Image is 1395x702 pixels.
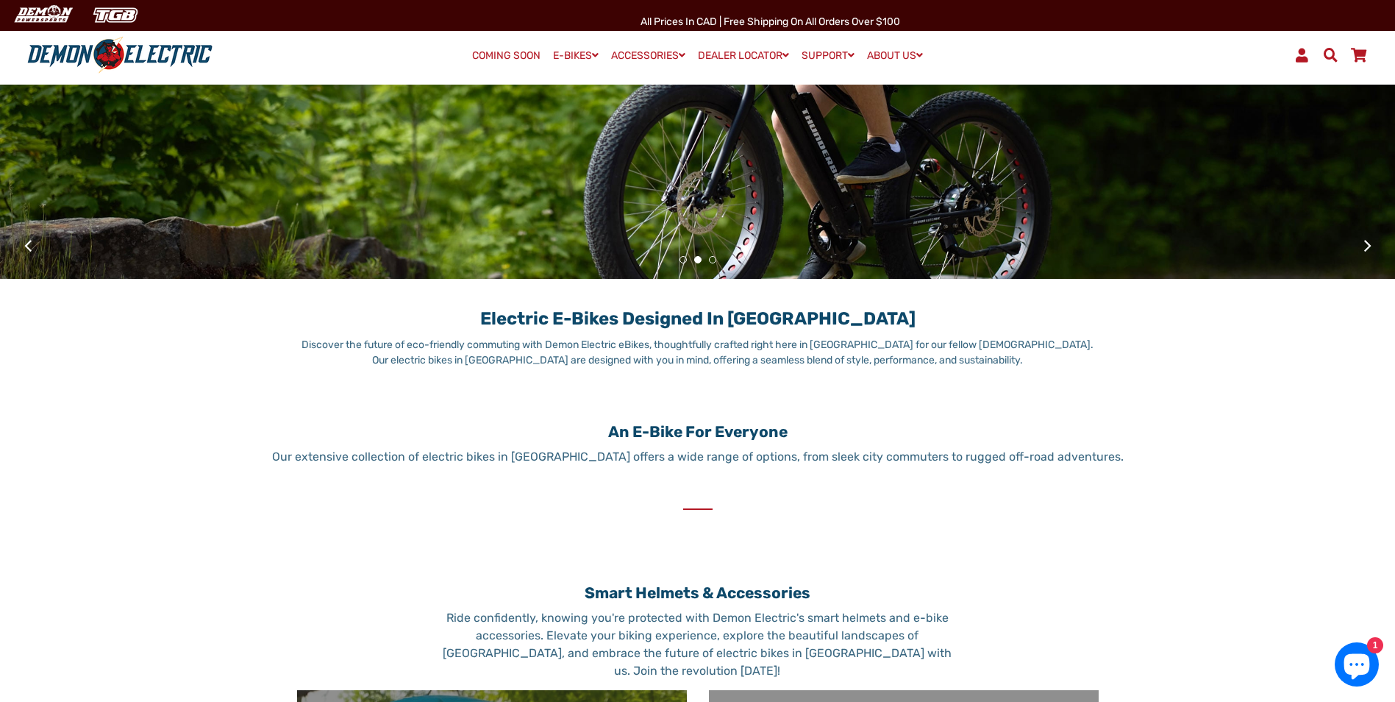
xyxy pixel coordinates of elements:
p: Discover the future of eco-friendly commuting with Demon Electric eBikes, thoughtfully crafted ri... [297,337,1099,368]
button: 2 of 3 [694,256,702,263]
a: COMING SOON [467,46,546,66]
p: Ride confidently, knowing you're protected with Demon Electric's smart helmets and e-bike accesso... [434,609,961,680]
h1: Electric E-Bikes Designed in [GEOGRAPHIC_DATA] [297,294,1099,330]
inbox-online-store-chat: Shopify online store chat [1330,642,1383,690]
h2: Smart Helmets & Accessories [434,584,961,602]
span: All Prices in CAD | Free shipping on all orders over $100 [641,15,900,28]
a: ABOUT US [862,45,928,66]
img: Demon Electric logo [22,36,218,74]
img: TGB Canada [85,3,146,27]
a: ACCESSORIES [606,45,691,66]
img: Demon Electric [7,3,78,27]
button: 1 of 3 [679,256,687,263]
a: SUPPORT [796,45,860,66]
button: 3 of 3 [709,256,716,263]
a: DEALER LOCATOR [693,45,794,66]
a: E-BIKES [548,45,604,66]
